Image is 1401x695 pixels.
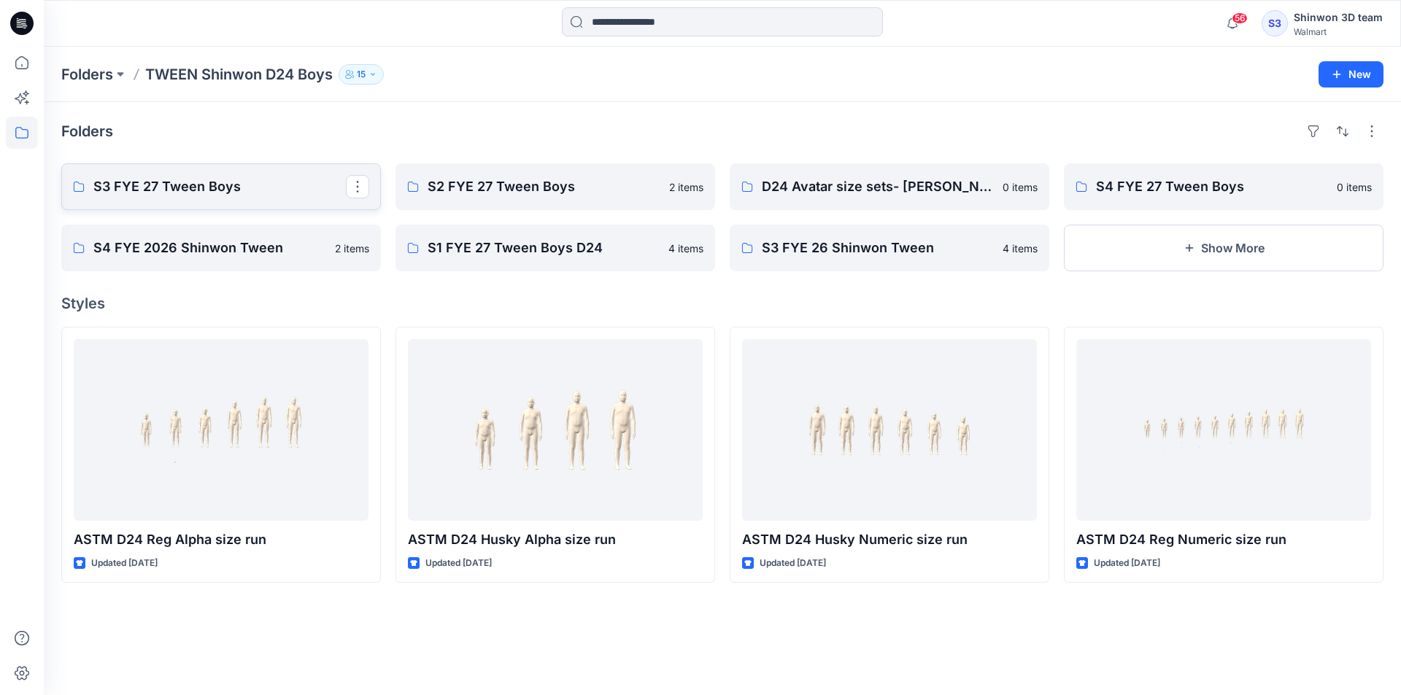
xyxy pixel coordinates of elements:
button: Show More [1064,225,1383,271]
p: TWEEN Shinwon D24 Boys [145,64,333,85]
p: 4 items [668,241,703,256]
p: 15 [357,66,366,82]
p: ASTM D24 Reg Alpha size run [74,529,368,550]
p: S3 FYE 27 Tween Boys [93,176,346,197]
a: S3 FYE 26 Shinwon Tween4 items [730,225,1049,271]
p: 0 items [1003,179,1038,195]
p: S4 FYE 2026 Shinwon Tween [93,238,326,258]
p: S2 FYE 27 Tween Boys [428,176,660,197]
div: Walmart [1294,26,1383,37]
p: D24 Avatar size sets- [PERSON_NAME] [762,176,994,197]
a: ASTM D24 Reg Numeric size run [1076,339,1371,521]
a: S1 FYE 27 Tween Boys D244 items [395,225,715,271]
a: Folders [61,64,113,85]
a: ASTM D24 Husky Numeric size run [742,339,1037,521]
p: 2 items [669,179,703,195]
p: S3 FYE 26 Shinwon Tween [762,238,994,258]
span: 56 [1232,12,1248,24]
button: 15 [339,64,384,85]
p: S1 FYE 27 Tween Boys D24 [428,238,660,258]
a: S2 FYE 27 Tween Boys2 items [395,163,715,210]
h4: Folders [61,123,113,140]
p: ASTM D24 Husky Alpha size run [408,529,703,550]
p: 4 items [1003,241,1038,256]
div: S3 [1262,10,1288,36]
p: Updated [DATE] [1094,556,1160,571]
a: S3 FYE 27 Tween Boys [61,163,381,210]
p: Updated [DATE] [425,556,492,571]
a: D24 Avatar size sets- [PERSON_NAME]0 items [730,163,1049,210]
p: 0 items [1337,179,1372,195]
a: ASTM D24 Reg Alpha size run [74,339,368,521]
a: S4 FYE 27 Tween Boys0 items [1064,163,1383,210]
p: S4 FYE 27 Tween Boys [1096,176,1328,197]
a: S4 FYE 2026 Shinwon Tween2 items [61,225,381,271]
button: New [1319,61,1383,88]
p: ASTM D24 Husky Numeric size run [742,529,1037,550]
p: 2 items [335,241,369,256]
div: Shinwon 3D team [1294,9,1383,26]
p: ASTM D24 Reg Numeric size run [1076,529,1371,550]
a: ASTM D24 Husky Alpha size run [408,339,703,521]
h4: Styles [61,295,1383,312]
p: Updated [DATE] [760,556,826,571]
p: Updated [DATE] [91,556,158,571]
